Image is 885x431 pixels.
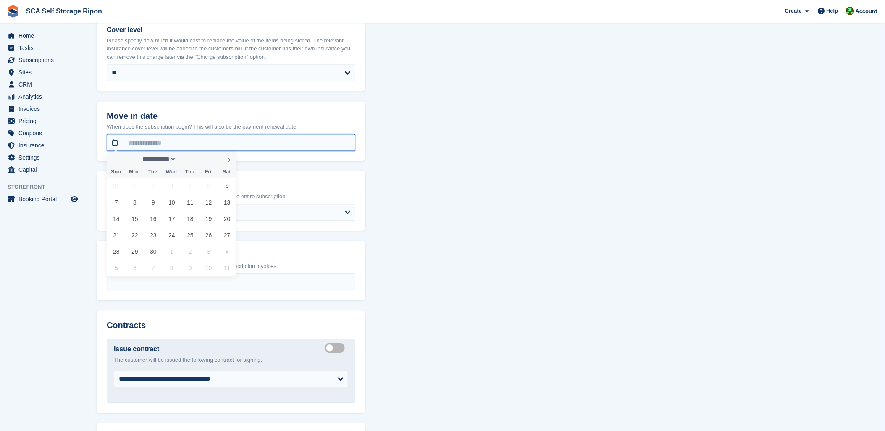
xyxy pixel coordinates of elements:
[176,155,203,164] input: Year
[4,139,79,151] a: menu
[108,178,124,194] span: August 31, 2025
[144,170,162,175] span: Tue
[107,123,355,131] p: When does the subscription begin? This will also be the payment renewal date.
[163,244,180,260] span: October 1, 2025
[145,178,161,194] span: September 2, 2025
[218,170,236,175] span: Sat
[200,194,217,211] span: September 12, 2025
[126,260,143,276] span: October 6, 2025
[4,193,79,205] a: menu
[18,127,69,139] span: Coupons
[182,244,198,260] span: October 2, 2025
[199,170,218,175] span: Fri
[181,170,199,175] span: Thu
[4,127,79,139] a: menu
[145,227,161,244] span: September 23, 2025
[4,115,79,127] a: menu
[7,5,19,18] img: stora-icon-8386f47178a22dfd0bd8f6a31ec36ba5ce8667c1dd55bd0f319d3a0aa187defe.svg
[200,211,217,227] span: September 19, 2025
[219,244,235,260] span: October 4, 2025
[18,91,69,102] span: Analytics
[219,194,235,211] span: September 13, 2025
[107,25,355,35] label: Cover level
[107,37,355,62] p: Please specify how much it would cost to replace the value of the items being stored. The relevan...
[4,91,79,102] a: menu
[107,170,125,175] span: Sun
[69,194,79,204] a: Preview store
[856,7,877,16] span: Account
[114,356,348,365] p: The customer will be issued the following contract for signing.
[18,42,69,54] span: Tasks
[126,244,143,260] span: September 29, 2025
[18,54,69,66] span: Subscriptions
[108,194,124,211] span: September 7, 2025
[182,194,198,211] span: September 11, 2025
[4,152,79,163] a: menu
[107,321,355,331] h2: Contracts
[108,211,124,227] span: September 14, 2025
[18,164,69,176] span: Capital
[200,244,217,260] span: October 3, 2025
[162,170,181,175] span: Wed
[126,178,143,194] span: September 1, 2025
[108,227,124,244] span: September 21, 2025
[114,344,159,355] label: Issue contract
[18,103,69,115] span: Invoices
[4,79,79,90] a: menu
[219,227,235,244] span: September 27, 2025
[846,7,854,15] img: Kelly Neesham
[219,260,235,276] span: October 11, 2025
[163,211,180,227] span: September 17, 2025
[163,260,180,276] span: October 8, 2025
[108,244,124,260] span: September 28, 2025
[200,260,217,276] span: October 10, 2025
[827,7,838,15] span: Help
[125,170,144,175] span: Mon
[18,152,69,163] span: Settings
[182,178,198,194] span: September 4, 2025
[108,260,124,276] span: October 5, 2025
[107,112,355,121] h2: Move in date
[219,178,235,194] span: September 6, 2025
[163,194,180,211] span: September 10, 2025
[4,103,79,115] a: menu
[145,244,161,260] span: September 30, 2025
[163,178,180,194] span: September 3, 2025
[126,194,143,211] span: September 8, 2025
[126,227,143,244] span: September 22, 2025
[4,164,79,176] a: menu
[182,227,198,244] span: September 25, 2025
[4,30,79,42] a: menu
[4,54,79,66] a: menu
[18,30,69,42] span: Home
[145,194,161,211] span: September 9, 2025
[8,183,84,191] span: Storefront
[18,79,69,90] span: CRM
[18,139,69,151] span: Insurance
[163,227,180,244] span: September 24, 2025
[145,211,161,227] span: September 16, 2025
[18,115,69,127] span: Pricing
[785,7,802,15] span: Create
[200,227,217,244] span: September 26, 2025
[140,155,177,164] select: Month
[4,42,79,54] a: menu
[219,211,235,227] span: September 20, 2025
[182,260,198,276] span: October 9, 2025
[145,260,161,276] span: October 7, 2025
[18,193,69,205] span: Booking Portal
[200,178,217,194] span: September 5, 2025
[4,66,79,78] a: menu
[325,348,348,349] label: Create integrated contract
[182,211,198,227] span: September 18, 2025
[126,211,143,227] span: September 15, 2025
[18,66,69,78] span: Sites
[23,4,105,18] a: SCA Self Storage Ripon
